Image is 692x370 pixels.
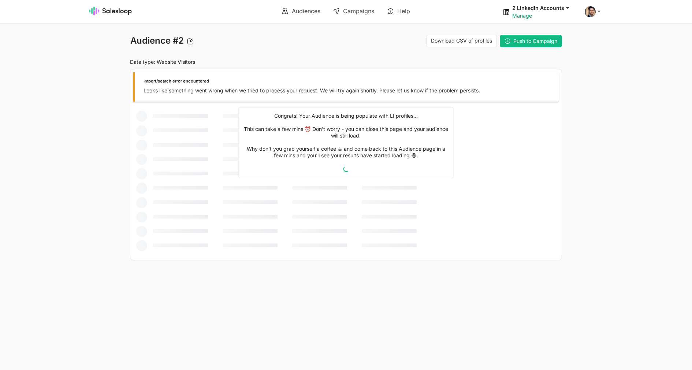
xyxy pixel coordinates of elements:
p: Looks like something went wrong when we tried to process your request. We will try again shortly.... [144,86,541,95]
a: Help [382,5,415,17]
a: Download CSV of profiles [426,35,497,47]
p: This can take a few mins ⏰ Don't worry - you can close this page and your audience will still load. [243,126,448,139]
span: Audience #2 [130,35,184,46]
a: Campaigns [328,5,379,17]
img: Salesloop [89,7,132,15]
button: Push to Campaign [500,35,562,47]
p: Data type: Website Visitors [130,59,342,65]
p: Congrats! Your Audience is being populate with LI profiles... [243,113,448,120]
h6: Import/search error encountered [144,79,541,84]
span: Push to Campaign [513,38,557,44]
a: Audiences [277,5,325,17]
button: 2 LinkedIn Accounts [512,4,576,11]
p: Why don't you grab yourself a coffee ☕ and come back to this Audience page in a few mins and you'... [243,146,448,159]
a: Manage [512,12,532,19]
